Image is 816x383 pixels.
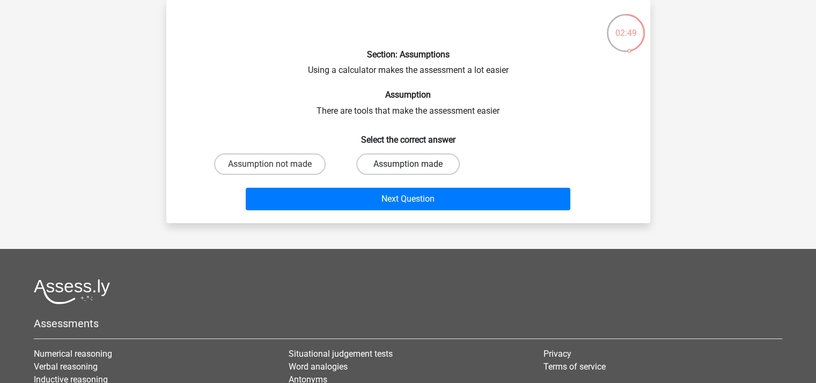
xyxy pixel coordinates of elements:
label: Assumption not made [214,153,326,175]
h5: Assessments [34,317,782,330]
a: Verbal reasoning [34,362,98,372]
a: Situational judgement tests [289,349,393,359]
img: Assessly logo [34,279,110,304]
a: Terms of service [543,362,606,372]
a: Privacy [543,349,571,359]
h6: Assumption [183,90,633,100]
a: Word analogies [289,362,348,372]
a: Numerical reasoning [34,349,112,359]
h6: Section: Assumptions [183,49,633,60]
label: Assumption made [356,153,460,175]
div: 02:49 [606,13,646,40]
div: Using a calculator makes the assessment a lot easier There are tools that make the assessment easier [171,9,646,215]
button: Next Question [246,188,570,210]
h6: Select the correct answer [183,126,633,145]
